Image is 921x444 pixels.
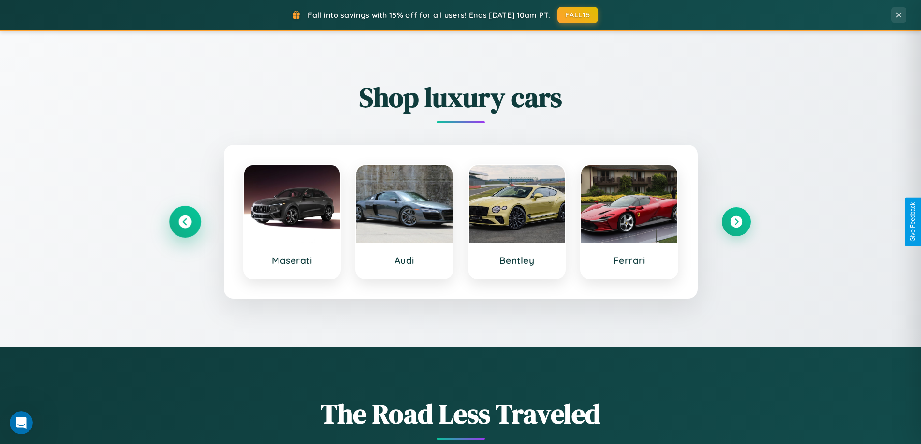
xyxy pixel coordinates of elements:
[557,7,598,23] button: FALL15
[10,411,33,434] iframe: Intercom live chat
[308,10,550,20] span: Fall into savings with 15% off for all users! Ends [DATE] 10am PT.
[366,255,443,266] h3: Audi
[479,255,556,266] h3: Bentley
[254,255,331,266] h3: Maserati
[591,255,668,266] h3: Ferrari
[909,202,916,242] div: Give Feedback
[171,79,751,116] h2: Shop luxury cars
[171,395,751,432] h1: The Road Less Traveled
